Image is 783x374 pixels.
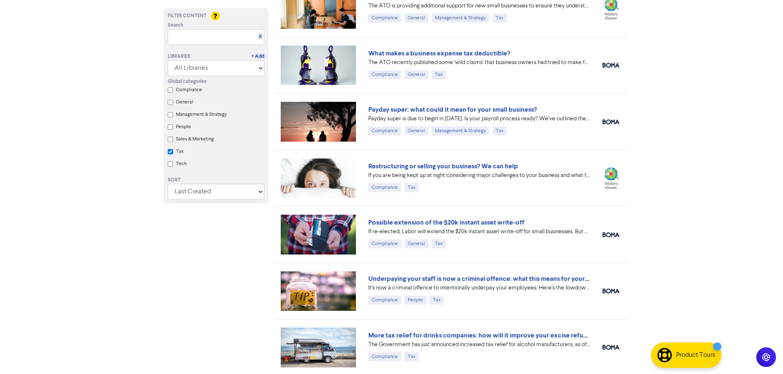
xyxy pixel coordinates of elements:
div: Compliance [368,239,401,248]
img: boma [603,289,619,294]
div: Tax [492,126,507,135]
label: Management & Strategy [176,111,227,118]
label: Sales & Marketing [176,135,214,143]
img: boma [603,345,619,350]
div: Compliance [368,14,401,23]
div: Compliance [368,70,401,79]
div: Compliance [368,352,401,361]
div: Tax [432,70,446,79]
div: Compliance [368,126,401,135]
div: Payday super is due to begin in July 2026. Is your payroll process ready? We’ve outlined the key ... [368,115,590,123]
a: + Add [252,53,264,60]
div: General [404,70,428,79]
div: If you are being kept up at night considering major challenges to your business and what to do ab... [368,171,590,180]
img: boma [603,232,619,237]
div: Compliance [368,183,401,192]
a: X [259,34,262,40]
div: Tax [432,239,446,248]
img: boma [603,119,619,124]
label: Tech [176,160,187,167]
div: Tax [492,14,507,23]
div: Libraries [168,53,190,60]
div: Management & Strategy [432,126,489,135]
div: The ATO recently published some ‘wild claims’ that business owners had tried to make for business... [368,58,590,67]
div: General [404,126,428,135]
a: Underpaying your staff is now a criminal offence: what this means for your business [368,275,612,283]
label: People [176,123,191,131]
label: General [176,99,193,106]
div: Tax [404,352,419,361]
img: wolterskluwer [603,167,619,189]
div: Tax [404,183,419,192]
a: What makes a business expense tax deductible? [368,49,510,57]
a: Restructuring or selling your business? We can help [368,162,518,170]
label: Compliance [176,86,202,94]
div: Compliance [368,296,401,305]
div: Management & Strategy [432,14,489,23]
a: More tax relief for drinks companies: how will it improve your excise refund? [368,331,594,340]
div: The Government has just announced increased tax relief for alcohol manufacturers, as of July 2026... [368,340,590,349]
div: People [404,296,426,305]
div: Filter Content [168,12,264,20]
div: Sort [168,177,264,184]
div: The ATO is providing additional support for new small businesses to ensure they understand and co... [368,2,590,10]
div: General [404,239,428,248]
iframe: Chat Widget [680,285,783,374]
div: Tax [430,296,444,305]
div: General [404,14,428,23]
a: Possible extension of the $20k instant asset write-off [368,218,524,227]
div: If re-elected, Labor will extend the $20k instant asset write-off for small businesses. But what ... [368,227,590,236]
div: It’s now a criminal offence to intentionally underpay your employees. Here’s the lowdown on the n... [368,284,590,292]
img: boma [603,63,619,68]
a: Payday super: what could it mean for your small business? [368,106,537,114]
label: Tax [176,148,184,155]
div: Global categories [168,78,264,85]
span: Search [168,22,183,29]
